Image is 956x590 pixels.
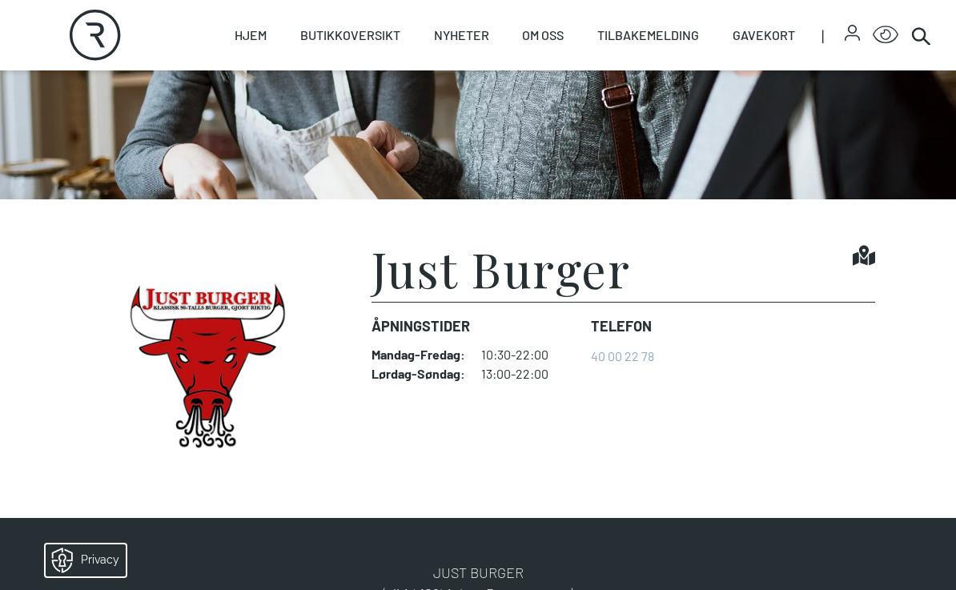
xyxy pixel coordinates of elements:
iframe: Manage Preferences [16,539,147,582]
h1: Just Burger [372,244,631,292]
dt: Lørdag - Søndag : [372,366,465,382]
dt: Telefon [591,315,654,337]
details: Attribution [899,288,956,300]
div: © Mappedin [903,291,942,299]
dd: 10:30-22:00 [481,347,578,363]
dt: Åpningstider [372,315,578,337]
button: Open Accessibility Menu [873,22,898,48]
dt: Mandag - Fredag : [372,347,465,363]
a: 40 00 22 78 [591,348,654,363]
p: JUST BURGER [235,563,721,584]
dd: 13:00-22:00 [481,366,578,382]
